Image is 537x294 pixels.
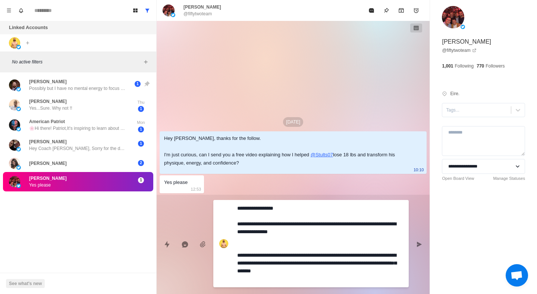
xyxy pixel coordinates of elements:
[15,4,27,16] button: Notifications
[394,3,409,18] button: Archive
[9,24,48,31] p: Linked Accounts
[450,90,459,97] p: Eire.
[442,47,476,54] a: @fiftytwoteam
[132,119,150,126] p: Mon
[16,45,21,49] img: picture
[219,239,228,248] img: picture
[16,87,21,91] img: picture
[23,38,32,47] button: Add account
[442,6,464,28] img: picture
[409,3,424,18] button: Add reminder
[138,160,144,166] span: 2
[9,176,20,187] img: picture
[132,99,150,106] p: Thu
[9,158,20,169] img: picture
[9,140,20,151] img: picture
[29,182,51,188] p: Yes please
[138,177,144,183] span: 1
[135,81,141,87] span: 1
[283,117,303,127] p: [DATE]
[442,175,474,182] a: Open Board View
[16,184,21,188] img: picture
[29,118,65,125] p: American Patriot
[29,105,72,112] p: Yes...Sure. Why not !!
[493,175,525,182] a: Manage Statuses
[163,4,175,16] img: picture
[160,237,175,252] button: Quick replies
[506,264,528,287] div: Open chat
[29,160,67,167] p: [PERSON_NAME]
[311,152,333,157] a: @Stults07
[29,138,67,145] p: [PERSON_NAME]
[29,78,67,85] p: [PERSON_NAME]
[414,166,424,174] p: 10:10
[9,119,20,131] img: picture
[12,59,141,65] p: No active filters
[6,279,45,288] button: See what's new
[138,126,144,132] span: 1
[16,165,21,170] img: picture
[138,106,144,112] span: 1
[3,4,15,16] button: Menu
[129,4,141,16] button: Board View
[29,125,126,132] p: 🌸Hi there! Patriot,It's inspiring to learn about your commitment to finding the truth and coopera...
[364,3,379,18] button: Mark as read
[29,85,126,92] p: Possibly but I have no mental energy to focus on it. I try to eat sensibly and lose some weight, ...
[164,134,410,167] div: Hey [PERSON_NAME], thanks for the follow. I'm just curious, can I send you a free video explainin...
[164,178,188,187] div: Yes please
[442,37,491,46] p: [PERSON_NAME]
[412,237,427,252] button: Send message
[171,13,175,17] img: picture
[195,237,210,252] button: Add media
[379,3,394,18] button: Pin
[442,63,453,69] p: 1,001
[16,147,21,151] img: picture
[141,4,153,16] button: Show all conversations
[141,57,150,66] button: Add filters
[486,63,505,69] p: Followers
[29,145,126,152] p: Hey Coach [PERSON_NAME], Sorry for the delay, and thanks for reaching back out. Really just brows...
[461,25,465,29] img: picture
[183,10,212,17] p: @fiftytwoteam
[455,63,474,69] p: Following
[16,127,21,131] img: picture
[477,63,484,69] p: 770
[178,237,192,252] button: Reply with AI
[29,98,67,105] p: [PERSON_NAME]
[9,79,20,91] img: picture
[16,107,21,111] img: picture
[9,37,20,49] img: picture
[29,175,67,182] p: [PERSON_NAME]
[9,99,20,110] img: picture
[183,4,221,10] p: [PERSON_NAME]
[138,141,144,147] span: 1
[191,185,201,193] p: 12:53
